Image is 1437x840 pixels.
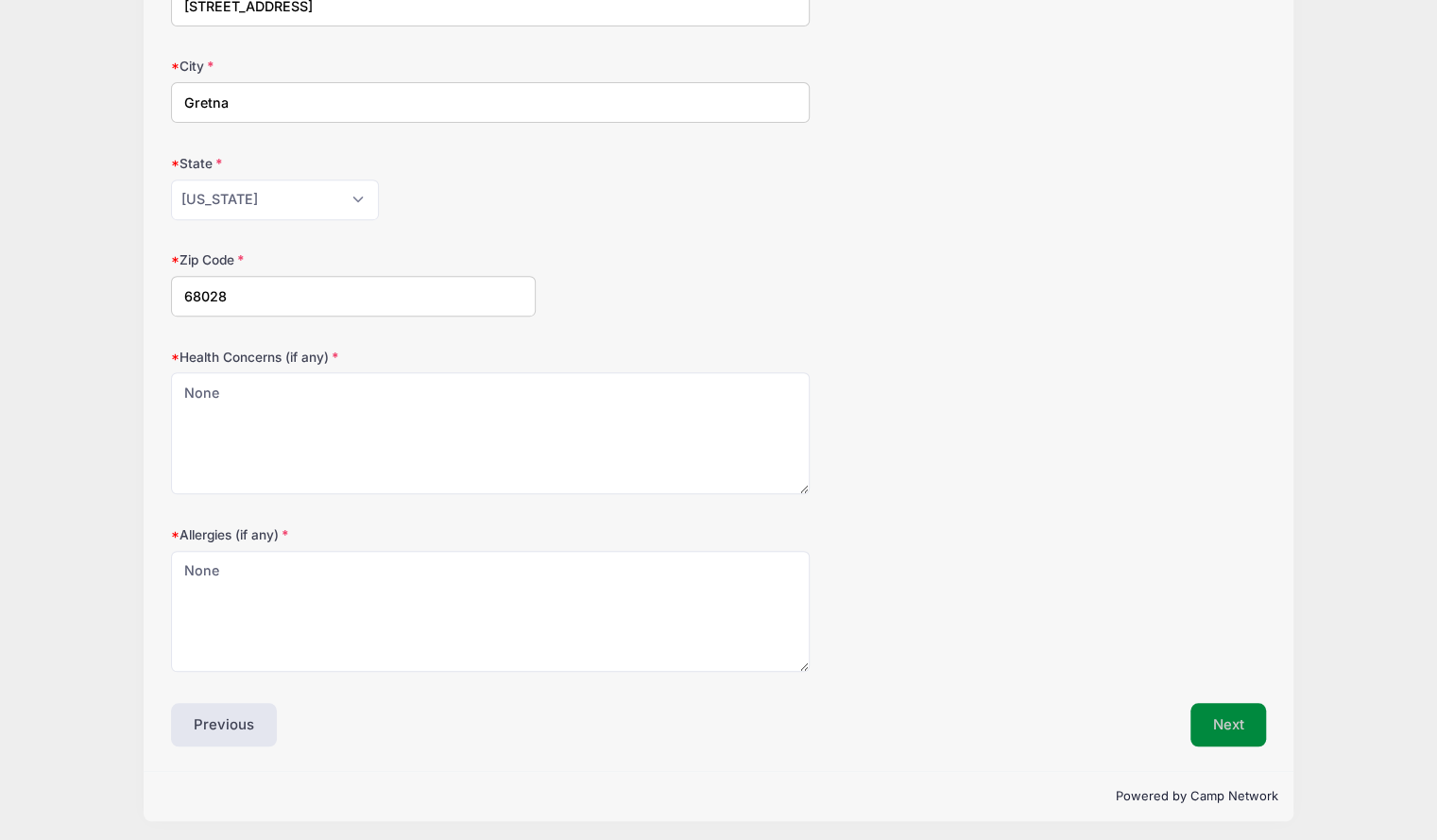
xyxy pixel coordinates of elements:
[171,250,536,269] label: Zip Code
[171,703,277,746] button: Previous
[171,154,536,173] label: State
[171,372,810,494] textarea: None
[159,787,1278,806] p: Powered by Camp Network
[171,348,536,367] label: Health Concerns (if any)
[171,525,536,544] label: Allergies (if any)
[1190,703,1267,746] button: Next
[171,57,536,76] label: City
[171,276,536,317] input: xxxxx
[171,551,810,673] textarea: None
